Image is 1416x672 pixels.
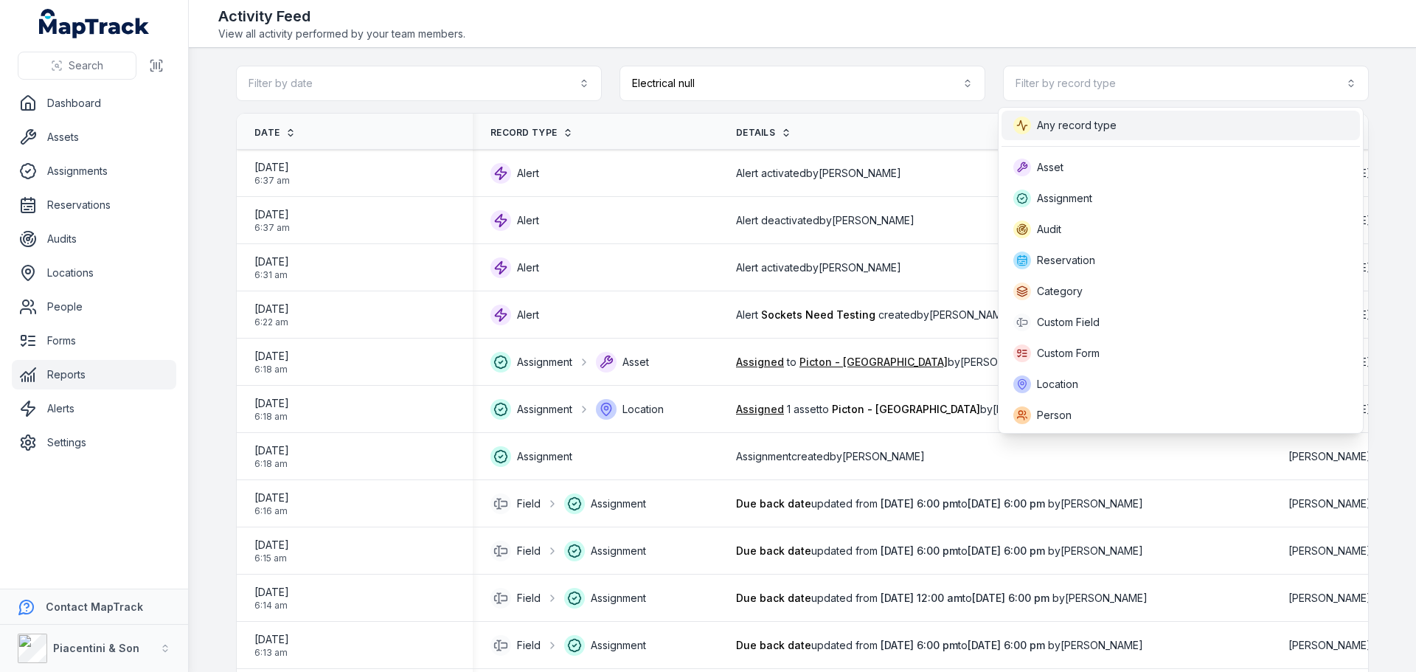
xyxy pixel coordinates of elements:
span: Custom Field [1037,315,1100,330]
span: Custom Form [1037,346,1100,361]
span: Location [1037,377,1078,392]
span: Person [1037,408,1072,423]
span: Any record type [1037,118,1117,133]
span: Audit [1037,222,1061,237]
span: Asset [1037,160,1063,175]
span: Category [1037,284,1083,299]
button: Filter by record type [1003,66,1369,101]
span: Assignment [1037,191,1092,206]
span: Reservation [1037,253,1095,268]
div: Filter by record type [998,107,1364,434]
